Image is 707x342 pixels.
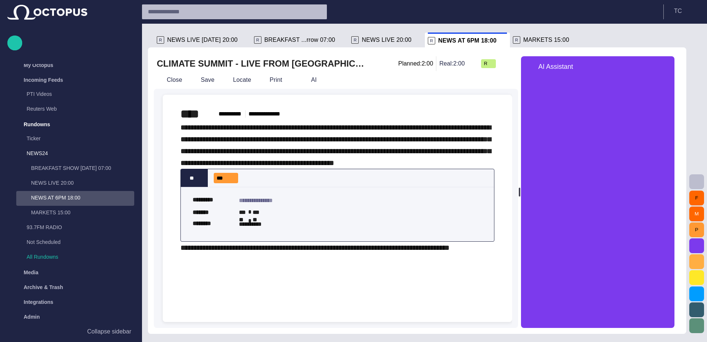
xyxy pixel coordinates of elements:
[154,33,251,47] div: RNEWS LIVE [DATE] 20:00
[24,284,63,291] p: Archive & Trash
[513,36,520,44] p: R
[362,36,412,44] span: NEWS LIVE 20:00
[12,87,134,102] div: PTI Videos
[254,36,261,44] p: R
[16,206,134,221] div: MARKETS 15:00
[251,33,349,47] div: RBREAKFAST ...rrow 07:00
[157,36,164,44] p: R
[351,36,359,44] p: R
[16,161,134,176] div: BREAKFAST SHOW [DATE] 07:00
[428,37,435,44] p: R
[510,33,582,47] div: RMARKETS 15:00
[7,58,134,318] ul: main menu
[523,36,569,44] span: MARKETS 15:00
[16,191,134,206] div: NEWS AT 6PM 18:00
[24,313,40,321] p: Admin
[257,73,295,87] button: Print
[7,324,134,339] button: Collapse sidebar
[27,224,134,231] p: 93.7FM RADIO
[425,33,510,47] div: RNEWS AT 6PM 18:00
[31,164,134,172] p: BREAKFAST SHOW [DATE] 07:00
[24,269,38,276] p: Media
[668,4,703,18] button: TC
[438,37,497,44] span: NEWS AT 6PM 18:00
[31,179,134,187] p: NEWS LIVE 20:00
[188,73,217,87] button: Save
[689,222,704,237] button: P
[27,238,119,246] p: Not Scheduled
[689,207,704,221] button: M
[398,59,433,68] p: Planned: 2:00
[7,5,87,20] img: Octopus News Room
[24,298,53,306] p: Integrations
[12,132,134,147] div: Ticker
[27,253,134,261] p: All Rundowns
[439,59,465,68] p: Real: 2:00
[348,33,425,47] div: RNEWS LIVE 20:00
[24,76,63,84] p: Incoming Feeds
[12,221,134,235] div: 93.7FM RADIO
[157,58,369,70] h2: CLIMATE SUMMIT - LIVE FROM GENEVA
[264,36,335,44] span: BREAKFAST ...rrow 07:00
[674,7,682,16] p: T C
[31,209,134,216] p: MARKETS 15:00
[167,36,238,44] span: NEWS LIVE [DATE] 20:00
[31,194,134,201] p: NEWS AT 6PM 18:00
[87,327,131,336] p: Collapse sidebar
[27,150,119,157] p: NEWS24
[484,60,487,67] span: R
[27,90,134,98] p: PTI Videos
[689,191,704,205] button: F
[298,73,319,87] button: AI
[7,265,134,280] div: Media
[12,102,134,117] div: Reuters Web
[481,57,496,70] button: R
[538,63,573,70] span: AI Assistant
[16,176,134,191] div: NEWS LIVE 20:00
[220,73,254,87] button: Locate
[521,77,674,328] iframe: AI Assistant
[154,73,185,87] button: Close
[27,135,134,142] p: Ticker
[12,250,134,265] div: All Rundowns
[24,121,50,128] p: Rundowns
[27,105,134,113] p: Reuters Web
[24,61,53,69] p: My Octopus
